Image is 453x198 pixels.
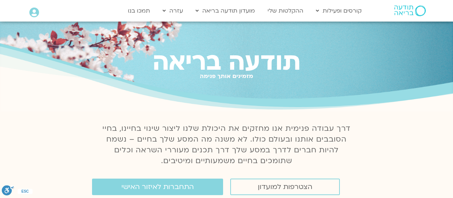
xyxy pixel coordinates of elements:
[159,4,187,18] a: עזרה
[264,4,307,18] a: ההקלטות שלי
[192,4,259,18] a: מועדון תודעה בריאה
[394,5,426,16] img: תודעה בריאה
[312,4,365,18] a: קורסים ופעילות
[230,179,340,195] a: הצטרפות למועדון
[92,179,223,195] a: התחברות לאיזור האישי
[121,183,194,191] span: התחברות לאיזור האישי
[124,4,154,18] a: תמכו בנו
[258,183,312,191] span: הצטרפות למועדון
[98,123,355,166] p: דרך עבודה פנימית אנו מחזקים את היכולת שלנו ליצור שינוי בחיינו, בחיי הסובבים אותנו ובעולם כולו. לא...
